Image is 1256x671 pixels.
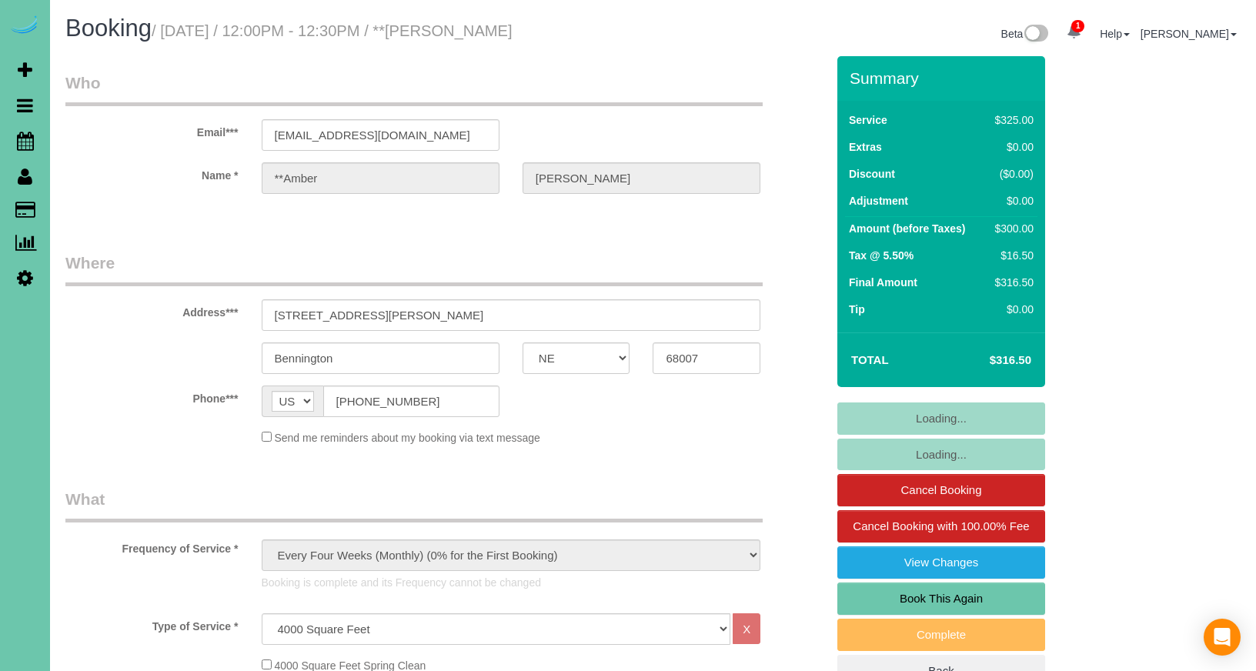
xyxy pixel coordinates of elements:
[850,69,1037,87] h3: Summary
[54,613,250,634] label: Type of Service *
[274,432,540,444] span: Send me reminders about my booking via text message
[989,248,1034,263] div: $16.50
[944,354,1031,367] h4: $316.50
[1204,619,1241,656] div: Open Intercom Messenger
[1071,20,1084,32] span: 1
[837,583,1045,615] a: Book This Again
[989,221,1034,236] div: $300.00
[837,474,1045,506] a: Cancel Booking
[1100,28,1130,40] a: Help
[152,22,513,39] small: / [DATE] / 12:00PM - 12:30PM / **[PERSON_NAME]
[849,302,865,317] label: Tip
[853,519,1029,532] span: Cancel Booking with 100.00% Fee
[849,248,914,263] label: Tax @ 5.50%
[849,275,917,290] label: Final Amount
[65,252,763,286] legend: Where
[851,353,889,366] strong: Total
[989,112,1034,128] div: $325.00
[65,72,763,106] legend: Who
[849,112,887,128] label: Service
[262,575,761,590] p: Booking is complete and its Frequency cannot be changed
[989,302,1034,317] div: $0.00
[849,166,895,182] label: Discount
[1059,15,1089,49] a: 1
[849,139,882,155] label: Extras
[837,546,1045,579] a: View Changes
[1023,25,1048,45] img: New interface
[1001,28,1049,40] a: Beta
[989,166,1034,182] div: ($0.00)
[54,162,250,183] label: Name *
[989,275,1034,290] div: $316.50
[1141,28,1237,40] a: [PERSON_NAME]
[989,193,1034,209] div: $0.00
[65,15,152,42] span: Booking
[65,488,763,522] legend: What
[849,193,908,209] label: Adjustment
[9,15,40,37] img: Automaid Logo
[837,510,1045,542] a: Cancel Booking with 100.00% Fee
[849,221,965,236] label: Amount (before Taxes)
[989,139,1034,155] div: $0.00
[54,536,250,556] label: Frequency of Service *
